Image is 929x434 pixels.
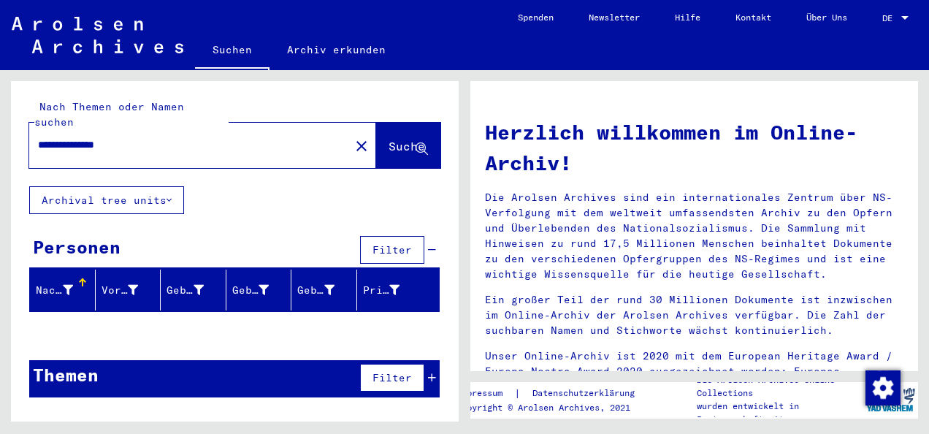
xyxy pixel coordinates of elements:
p: Die Arolsen Archives sind ein internationales Zentrum über NS-Verfolgung mit dem weltweit umfasse... [485,190,903,282]
span: Filter [372,243,412,256]
span: Suche [389,139,425,153]
p: Ein großer Teil der rund 30 Millionen Dokumente ist inzwischen im Online-Archiv der Arolsen Archi... [485,292,903,338]
div: Personen [33,234,121,260]
div: Nachname [36,283,73,298]
img: Arolsen_neg.svg [12,17,183,53]
mat-header-cell: Geburtsname [161,270,226,311]
div: Geburt‏ [232,278,291,302]
img: yv_logo.png [863,381,918,418]
a: Datenschutzerklärung [521,386,652,401]
div: Prisoner # [363,278,422,302]
a: Suchen [195,32,269,70]
button: Suche [376,123,440,168]
h1: Herzlich willkommen im Online-Archiv! [485,117,903,178]
mat-header-cell: Vorname [96,270,161,311]
span: Filter [372,371,412,384]
mat-label: Nach Themen oder Namen suchen [34,100,184,129]
div: Geburtsdatum [297,283,334,298]
div: | [456,386,652,401]
mat-header-cell: Prisoner # [357,270,440,311]
p: wurden entwickelt in Partnerschaft mit [697,400,862,426]
div: Vorname [102,283,139,298]
div: Themen [33,362,99,388]
button: Clear [347,131,376,160]
div: Vorname [102,278,161,302]
button: Filter [360,236,424,264]
p: Die Arolsen Archives Online-Collections [697,373,862,400]
div: Nachname [36,278,95,302]
div: Geburt‏ [232,283,269,298]
a: Archiv erkunden [269,32,403,67]
div: Geburtsname [167,278,226,302]
div: Geburtsname [167,283,204,298]
mat-header-cell: Nachname [30,270,96,311]
p: Unser Online-Archiv ist 2020 mit dem European Heritage Award / Europa Nostra Award 2020 ausgezeic... [485,349,903,395]
div: Prisoner # [363,283,400,298]
a: Impressum [456,386,514,401]
button: Filter [360,364,424,392]
p: Copyright © Arolsen Archives, 2021 [456,401,652,414]
span: DE [882,13,898,23]
mat-header-cell: Geburtsdatum [291,270,357,311]
img: Zustimmung ändern [865,370,901,406]
mat-icon: close [353,137,370,155]
div: Geburtsdatum [297,278,356,302]
mat-header-cell: Geburt‏ [226,270,292,311]
button: Archival tree units [29,186,184,214]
